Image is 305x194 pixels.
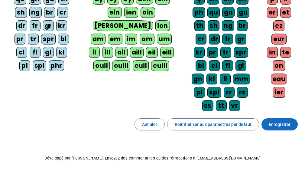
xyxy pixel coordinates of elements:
[142,121,157,128] span: Annuler
[175,121,251,128] span: Réinitialiser aux paramètres par défaut
[261,118,298,130] button: Enregistrer
[167,118,259,130] button: Réinitialiser aux paramètres par défaut
[269,121,290,128] span: Enregistrer
[135,118,165,130] button: Annuler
